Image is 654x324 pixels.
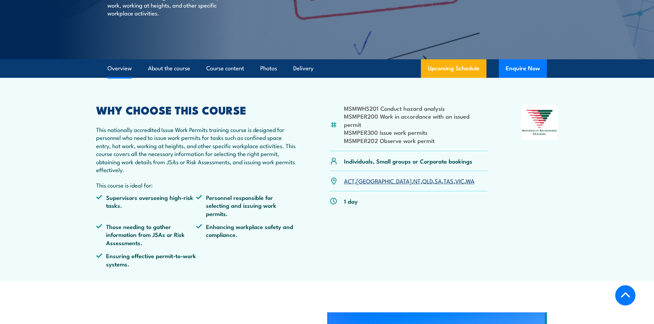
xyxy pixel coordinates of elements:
a: SA [435,177,442,185]
a: QLD [422,177,433,185]
a: NT [413,177,421,185]
a: Course content [206,59,244,77]
li: Ensuring effective permit-to-work systems. [96,252,196,268]
a: Photos [260,59,277,77]
a: TAS [444,177,454,185]
p: Individuals, Small groups or Corporate bookings [344,157,472,165]
li: MSMPER202 Observe work permit [344,136,488,144]
a: ACT [344,177,355,185]
a: Upcoming Schedule [421,59,486,78]
p: This nationally accredited Issue Work Permits training course is designed for personnel who need ... [96,125,297,173]
li: Supervisors overseeing high-risk tasks. [96,193,196,217]
p: 1 day [344,197,358,205]
a: VIC [455,177,464,185]
p: , , , , , , , [344,177,474,185]
li: Enhancing workplace safety and compliance. [196,223,296,247]
li: MSMPER200 Work in accordance with an issued permit [344,112,488,128]
li: Those needing to gather information from JSAs or Risk Assessments. [96,223,196,247]
button: Enquire Now [499,59,547,78]
img: Nationally Recognised Training logo. [521,105,558,140]
a: Overview [107,59,132,77]
li: MSMWHS201 Conduct hazard analysis [344,104,488,112]
a: Delivery [293,59,313,77]
a: [GEOGRAPHIC_DATA] [356,177,412,185]
a: WA [466,177,474,185]
p: This course is ideal for: [96,181,297,189]
h2: WHY CHOOSE THIS COURSE [96,105,297,115]
li: MSMPER300 Issue work permits [344,128,488,136]
li: Personnel responsible for selecting and issuing work permits. [196,193,296,217]
a: About the course [148,59,190,77]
